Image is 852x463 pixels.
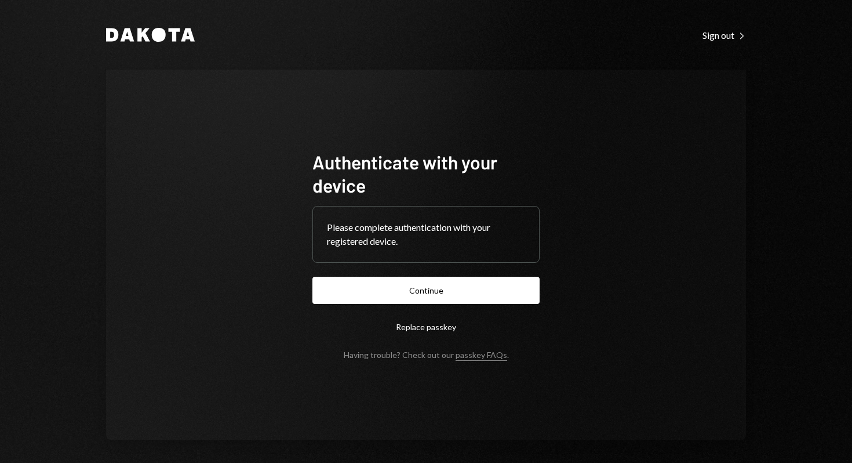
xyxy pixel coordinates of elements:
div: Having trouble? Check out our . [344,350,509,360]
a: Sign out [702,28,746,41]
div: Please complete authentication with your registered device. [327,220,525,248]
div: Sign out [702,30,746,41]
h1: Authenticate with your device [312,150,540,197]
a: passkey FAQs [456,350,507,361]
button: Continue [312,277,540,304]
button: Replace passkey [312,313,540,341]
